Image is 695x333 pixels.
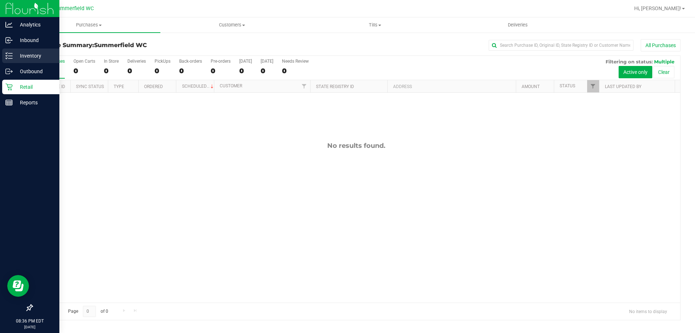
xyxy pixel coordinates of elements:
[5,21,13,28] inline-svg: Analytics
[446,17,589,33] a: Deliveries
[13,83,56,91] p: Retail
[211,67,231,75] div: 0
[73,67,95,75] div: 0
[298,80,310,92] a: Filter
[304,22,446,28] span: Tills
[32,42,248,49] h3: Purchase Summary:
[127,67,146,75] div: 0
[5,68,13,75] inline-svg: Outbound
[489,40,633,51] input: Search Purchase ID, Original ID, State Registry ID or Customer Name...
[13,67,56,76] p: Outbound
[641,39,681,51] button: All Purchases
[654,59,674,64] span: Multiple
[282,59,309,64] div: Needs Review
[182,84,215,89] a: Scheduled
[161,22,303,28] span: Customers
[155,59,170,64] div: PickUps
[3,324,56,330] p: [DATE]
[560,83,575,88] a: Status
[220,83,242,88] a: Customer
[623,306,673,317] span: No items to display
[144,84,163,89] a: Ordered
[179,59,202,64] div: Back-orders
[13,51,56,60] p: Inventory
[127,59,146,64] div: Deliveries
[5,99,13,106] inline-svg: Reports
[94,42,147,49] span: Summerfield WC
[179,67,202,75] div: 0
[5,52,13,59] inline-svg: Inventory
[17,22,160,28] span: Purchases
[619,66,652,78] button: Active only
[73,59,95,64] div: Open Carts
[605,84,641,89] a: Last Updated By
[211,59,231,64] div: Pre-orders
[104,67,119,75] div: 0
[239,67,252,75] div: 0
[498,22,538,28] span: Deliveries
[13,20,56,29] p: Analytics
[387,80,516,93] th: Address
[5,37,13,44] inline-svg: Inbound
[653,66,674,78] button: Clear
[114,84,124,89] a: Type
[155,67,170,75] div: 0
[239,59,252,64] div: [DATE]
[13,98,56,107] p: Reports
[13,36,56,45] p: Inbound
[7,275,29,297] iframe: Resource center
[606,59,653,64] span: Filtering on status:
[5,83,13,91] inline-svg: Retail
[282,67,309,75] div: 0
[76,84,104,89] a: Sync Status
[3,318,56,324] p: 08:36 PM EDT
[316,84,354,89] a: State Registry ID
[587,80,599,92] a: Filter
[303,17,446,33] a: Tills
[17,17,160,33] a: Purchases
[62,306,114,317] span: Page of 0
[32,142,680,150] div: No results found.
[104,59,119,64] div: In Store
[634,5,681,11] span: Hi, [PERSON_NAME]!
[261,59,273,64] div: [DATE]
[160,17,303,33] a: Customers
[261,67,273,75] div: 0
[54,5,94,12] span: Summerfield WC
[522,84,540,89] a: Amount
